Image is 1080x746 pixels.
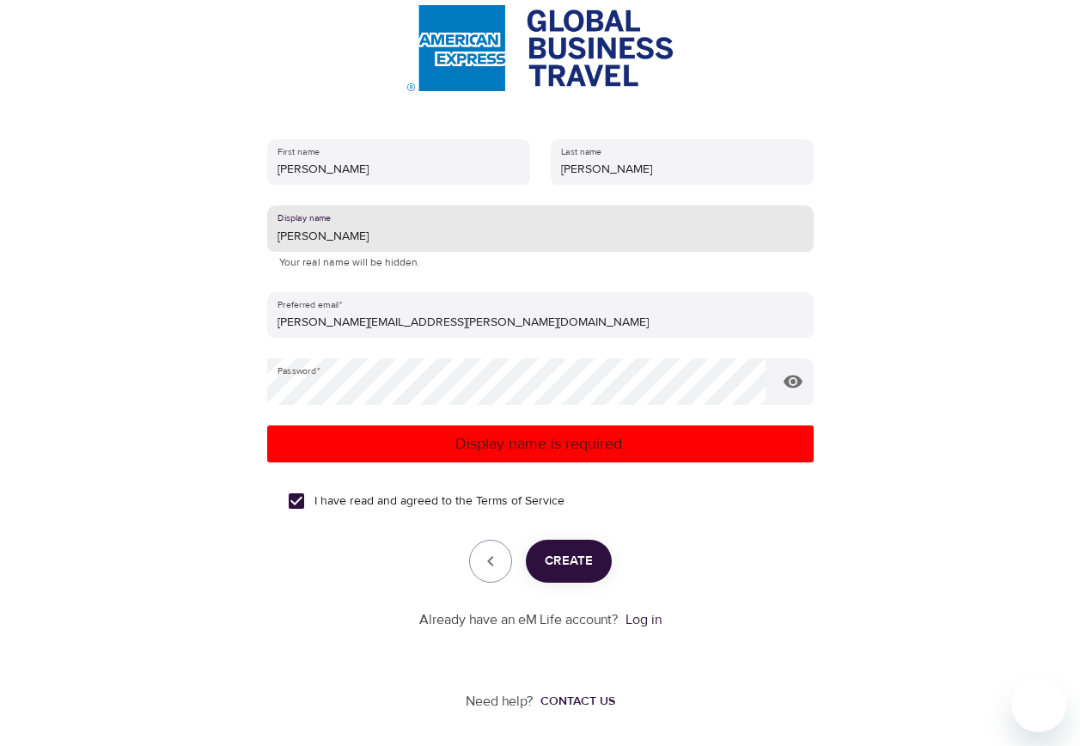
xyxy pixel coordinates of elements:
[545,550,593,572] span: Create
[526,540,612,583] button: Create
[407,5,672,91] img: AmEx%20GBT%20logo.png
[314,492,564,511] span: I have read and agreed to the
[419,610,619,630] p: Already have an eM Life account?
[534,693,615,710] a: Contact us
[1011,677,1066,732] iframe: Button to launch messaging window
[540,693,615,710] div: Contact us
[476,492,564,511] a: Terms of Service
[279,254,802,272] p: Your real name will be hidden.
[625,611,662,628] a: Log in
[274,432,807,456] p: Display name is required.
[466,692,534,712] p: Need help?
